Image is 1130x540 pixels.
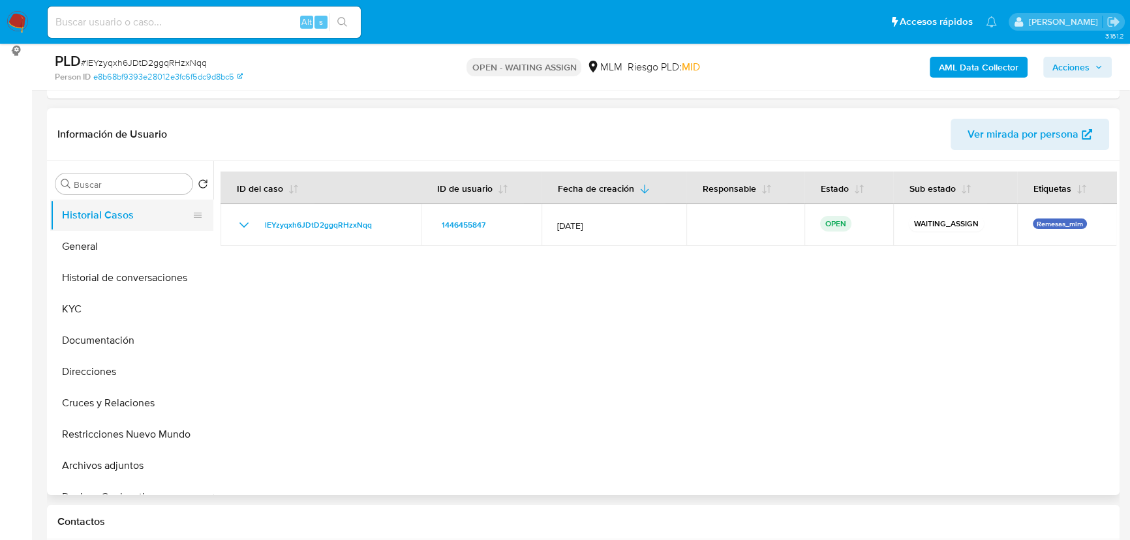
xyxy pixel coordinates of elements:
button: KYC [50,293,213,325]
span: Ver mirada por persona [968,119,1078,150]
span: s [319,16,323,28]
button: Cruces y Relaciones [50,387,213,419]
a: e8b68bf9393e28012e3fc6f5dc9d8bc5 [93,71,243,83]
span: MID [681,59,699,74]
b: Person ID [55,71,91,83]
p: erika.juarez@mercadolibre.com.mx [1028,16,1102,28]
span: Accesos rápidos [900,15,973,29]
a: Notificaciones [986,16,997,27]
button: Direcciones [50,356,213,387]
button: General [50,231,213,262]
button: Restricciones Nuevo Mundo [50,419,213,450]
span: Alt [301,16,312,28]
b: PLD [55,50,81,71]
input: Buscar usuario o caso... [48,14,361,31]
h1: Contactos [57,515,1109,528]
button: Volver al orden por defecto [198,179,208,193]
span: Riesgo PLD: [627,60,699,74]
button: Documentación [50,325,213,356]
h1: Información de Usuario [57,128,167,141]
span: 3.161.2 [1105,31,1123,41]
button: Historial de conversaciones [50,262,213,293]
button: Buscar [61,179,71,189]
button: Acciones [1043,57,1112,78]
div: MLM [587,60,622,74]
button: Devices Geolocation [50,481,213,513]
input: Buscar [74,179,187,190]
span: # lEYzyqxh6JDtD2ggqRHzxNqq [81,56,207,69]
b: AML Data Collector [939,57,1018,78]
p: OPEN - WAITING ASSIGN [466,58,581,76]
button: Historial Casos [50,200,203,231]
a: Salir [1107,15,1120,29]
button: Archivos adjuntos [50,450,213,481]
button: AML Data Collector [930,57,1028,78]
button: search-icon [329,13,356,31]
button: Ver mirada por persona [951,119,1109,150]
span: Acciones [1052,57,1090,78]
